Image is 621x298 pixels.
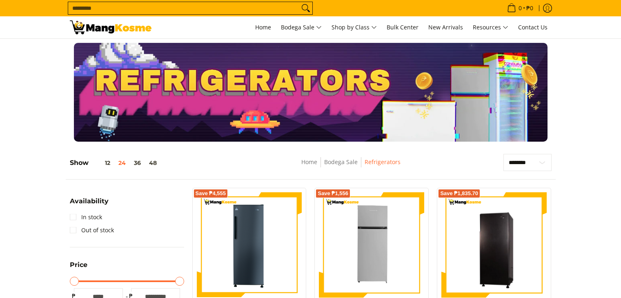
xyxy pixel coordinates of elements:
[440,191,478,196] span: Save ₱1,835.70
[505,4,536,13] span: •
[281,22,322,33] span: Bodega Sale
[441,193,547,296] img: Condura 7.3 Cu. Ft. Single Door - Direct Cool Inverter Refrigerator, CSD700SAi (Class A)
[197,192,302,298] img: Condura 7.0 Cu. Ft. Upright Freezer Inverter Refrigerator, CUF700MNi (Class A)
[299,2,312,14] button: Search
[70,159,161,167] h5: Show
[365,158,401,166] a: Refrigerators
[196,191,226,196] span: Save ₱4,555
[332,22,377,33] span: Shop by Class
[301,158,317,166] a: Home
[514,16,552,38] a: Contact Us
[255,23,271,31] span: Home
[70,262,87,274] summary: Open
[70,211,102,224] a: In stock
[525,5,534,11] span: ₱0
[424,16,467,38] a: New Arrivals
[469,16,512,38] a: Resources
[89,160,114,166] button: 12
[324,158,358,166] a: Bodega Sale
[70,20,151,34] img: Bodega Sale Refrigerator l Mang Kosme: Home Appliances Warehouse Sale
[130,160,145,166] button: 36
[518,23,548,31] span: Contact Us
[70,198,109,211] summary: Open
[517,5,523,11] span: 0
[387,23,418,31] span: Bulk Center
[145,160,161,166] button: 48
[277,16,326,38] a: Bodega Sale
[318,191,348,196] span: Save ₱1,556
[70,262,87,268] span: Price
[428,23,463,31] span: New Arrivals
[473,22,508,33] span: Resources
[70,198,109,205] span: Availability
[242,157,460,176] nav: Breadcrumbs
[327,16,381,38] a: Shop by Class
[319,192,424,298] img: Kelvinator 7.3 Cu.Ft. Direct Cool KLC Manual Defrost Standard Refrigerator (Silver) (Class A)
[70,224,114,237] a: Out of stock
[383,16,423,38] a: Bulk Center
[114,160,130,166] button: 24
[160,16,552,38] nav: Main Menu
[251,16,275,38] a: Home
